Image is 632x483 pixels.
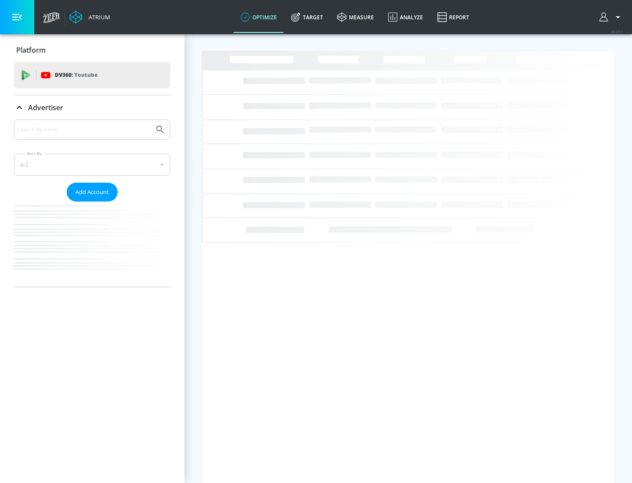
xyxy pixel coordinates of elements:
a: Analyze [381,1,430,33]
div: Platform [14,38,170,62]
p: DV360: [55,70,97,80]
div: A-Z [14,154,170,176]
p: Platform [16,45,46,55]
div: Advertiser [14,95,170,120]
a: optimize [233,1,284,33]
div: Atrium [85,13,110,21]
p: Youtube [74,70,97,79]
label: Sort By [25,151,44,156]
nav: list of Advertiser [14,202,170,287]
div: DV360: Youtube [14,62,170,88]
a: Target [284,1,330,33]
input: Search by name [18,124,151,135]
span: v 4.24.0 [611,29,623,34]
a: measure [330,1,381,33]
a: Atrium [69,11,110,24]
a: Report [430,1,476,33]
p: Advertiser [28,103,63,112]
button: Add Account [67,183,118,202]
div: Advertiser [14,119,170,287]
span: Add Account [75,187,109,197]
